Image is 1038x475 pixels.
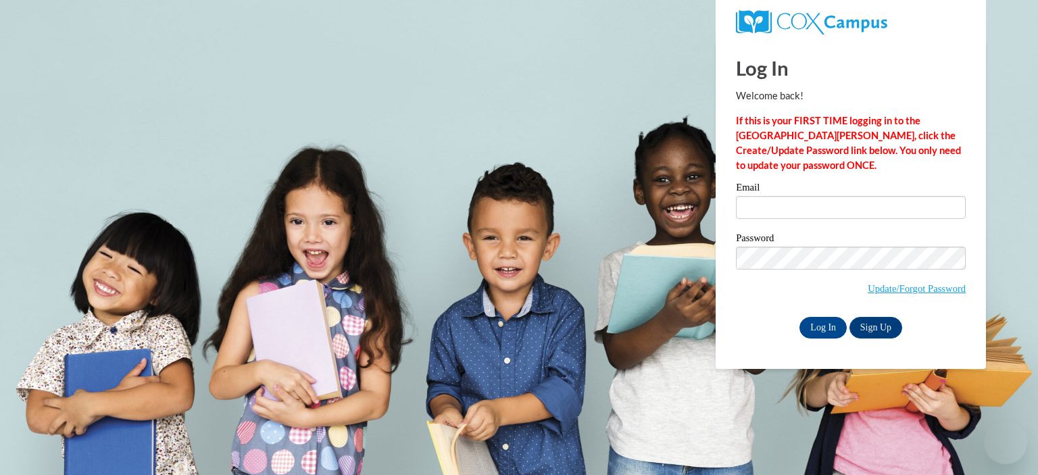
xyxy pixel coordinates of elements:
[736,182,966,196] label: Email
[736,10,887,34] img: COX Campus
[984,421,1027,464] iframe: Button to launch messaging window
[849,317,902,339] a: Sign Up
[736,10,966,34] a: COX Campus
[799,317,847,339] input: Log In
[736,54,966,82] h1: Log In
[736,89,966,103] p: Welcome back!
[736,233,966,247] label: Password
[736,115,961,171] strong: If this is your FIRST TIME logging in to the [GEOGRAPHIC_DATA][PERSON_NAME], click the Create/Upd...
[868,283,966,294] a: Update/Forgot Password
